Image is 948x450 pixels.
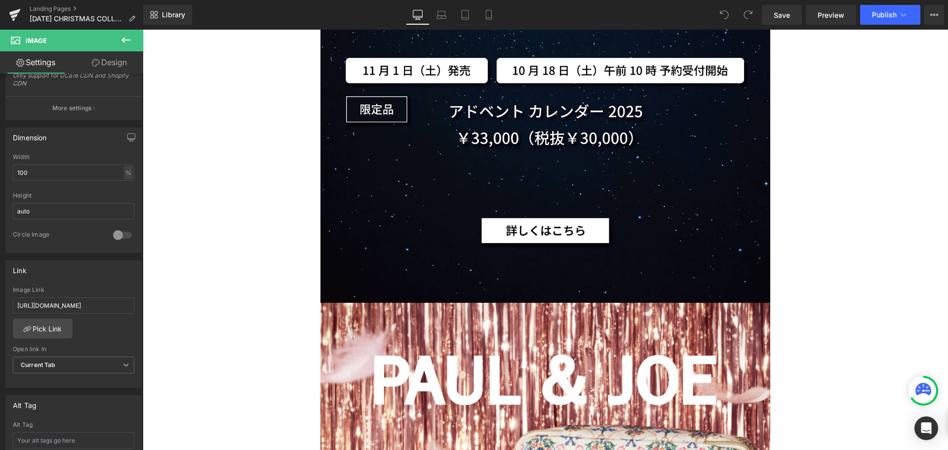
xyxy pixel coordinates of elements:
div: Open link In [13,346,134,353]
div: Dimension [13,128,47,142]
a: Mobile [477,5,501,25]
div: Alt Tag [13,421,134,428]
div: Alt Tag [13,396,37,409]
a: Laptop [430,5,453,25]
a: Desktop [406,5,430,25]
a: Preview [806,5,856,25]
a: Tablet [453,5,477,25]
div: Circle Image [13,231,103,241]
div: Image Link [13,286,134,293]
input: auto [13,203,134,219]
div: Link [13,261,27,275]
input: https://your-shop.myshopify.com [13,297,134,314]
span: Save [774,10,790,20]
button: More settings [6,96,141,120]
a: Landing Pages [30,5,143,13]
span: Publish [872,11,897,19]
input: Your alt tags go here [13,432,134,449]
b: Current Tab [21,361,56,368]
span: Preview [818,10,844,20]
div: % [124,166,133,179]
div: Height [13,192,134,199]
button: Redo [738,5,758,25]
p: More settings [52,104,92,113]
input: auto [13,164,134,181]
a: New Library [143,5,192,25]
div: Open Intercom Messenger [914,416,938,440]
div: Width [13,154,134,161]
a: Pick Link [13,319,73,338]
a: Design [74,51,145,74]
button: More [924,5,944,25]
span: [DATE] CHRISTMAS COLLECTION一覧 [30,15,124,23]
div: Only support for UCare CDN and Shopify CDN [13,72,134,94]
span: Library [162,10,185,19]
button: Undo [714,5,734,25]
button: Publish [860,5,920,25]
span: Image [26,37,47,44]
